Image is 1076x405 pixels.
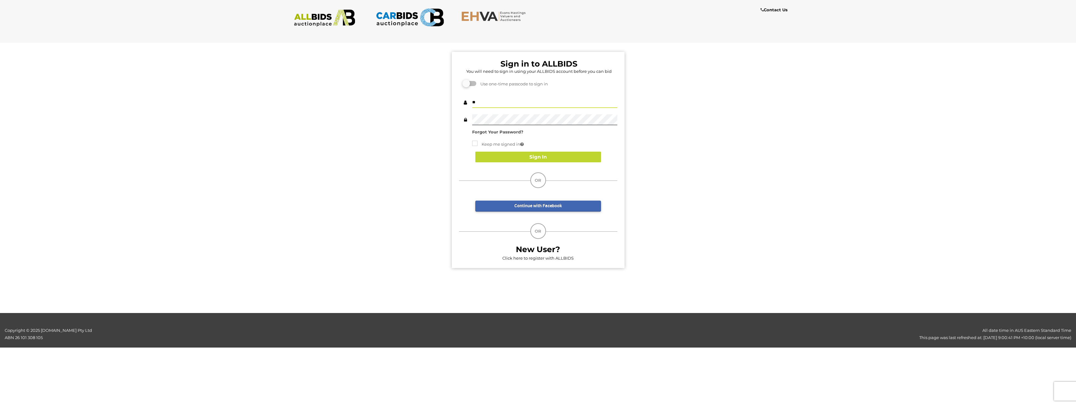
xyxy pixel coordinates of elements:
[472,129,523,134] a: Forgot Your Password?
[502,256,574,261] a: Click here to register with ALLBIDS
[475,201,601,212] a: Continue with Facebook
[475,152,601,163] button: Sign In
[761,7,788,12] b: Contact Us
[477,81,548,86] span: Use one-time passcode to sign in
[761,6,789,13] a: Contact Us
[530,223,546,239] div: OR
[516,245,560,254] b: New User?
[269,327,1076,342] div: All date time in AUS Eastern Standard Time This page was last refreshed at: [DATE] 9:00:41 PM +10...
[291,9,359,27] img: ALLBIDS.com.au
[472,141,524,148] label: Keep me signed in
[461,11,529,21] img: EHVA.com.au
[500,59,577,68] b: Sign in to ALLBIDS
[530,172,546,188] div: OR
[461,69,617,73] h5: You will need to sign in using your ALLBIDS account before you can bid
[376,6,444,29] img: CARBIDS.com.au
